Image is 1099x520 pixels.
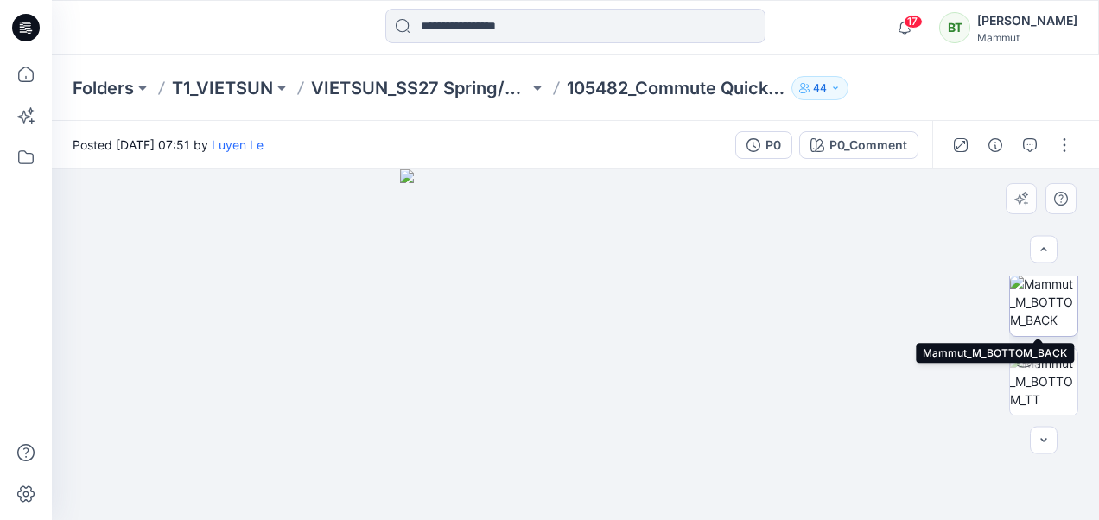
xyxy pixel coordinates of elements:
[813,79,827,98] p: 44
[73,76,134,100] a: Folders
[765,136,781,155] div: P0
[799,131,918,159] button: P0_Comment
[400,169,751,520] img: eyJhbGciOiJIUzI1NiIsImtpZCI6IjAiLCJzbHQiOiJzZXMiLCJ0eXAiOiJKV1QifQ.eyJkYXRhIjp7InR5cGUiOiJzdG9yYW...
[1010,354,1077,409] img: Mammut_M_BOTTOM_TT
[977,31,1077,44] div: Mammut
[791,76,848,100] button: 44
[212,137,264,152] a: Luyen Le
[311,76,529,100] a: VIETSUN_SS27 Spring/Summer [GEOGRAPHIC_DATA]
[904,15,923,29] span: 17
[1010,275,1077,329] img: Mammut_M_BOTTOM_BACK
[981,131,1009,159] button: Details
[172,76,273,100] a: T1_VIETSUN
[939,12,970,43] div: BT
[73,136,264,154] span: Posted [DATE] 07:51 by
[829,136,907,155] div: P0_Comment
[567,76,785,100] p: 105482_Commute Quick Dry Pants AF Men
[977,10,1077,31] div: [PERSON_NAME]
[735,131,792,159] button: P0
